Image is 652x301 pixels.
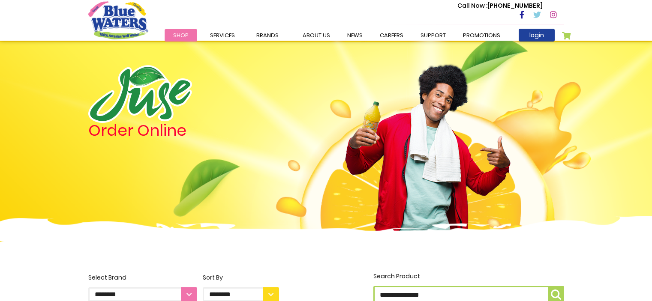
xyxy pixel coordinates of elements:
h4: Order Online [88,123,279,138]
span: Call Now : [457,1,487,10]
img: search-icon.png [551,289,561,300]
img: logo [88,65,192,123]
a: about us [294,29,339,42]
img: man.png [344,49,511,232]
span: Brands [256,31,279,39]
a: Promotions [454,29,509,42]
div: Sort By [203,273,279,282]
a: careers [371,29,412,42]
a: store logo [88,1,148,39]
p: [PHONE_NUMBER] [457,1,543,10]
span: Shop [173,31,189,39]
a: login [519,29,555,42]
a: News [339,29,371,42]
a: support [412,29,454,42]
span: Services [210,31,235,39]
